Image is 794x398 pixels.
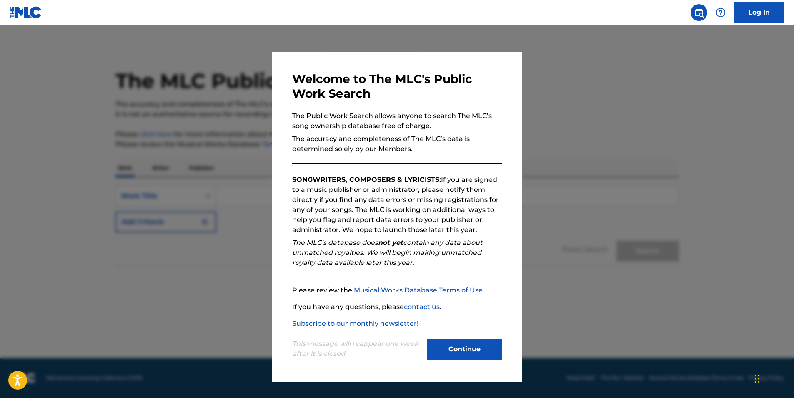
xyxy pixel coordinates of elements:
[292,111,502,131] p: The Public Work Search allows anyone to search The MLC’s song ownership database free of charge.
[716,8,726,18] img: help
[755,366,760,391] div: Drag
[292,239,483,267] em: The MLC’s database does contain any data about unmatched royalties. We will begin making unmatche...
[691,4,707,21] a: Public Search
[404,303,440,311] a: contact us
[734,2,784,23] a: Log In
[712,4,729,21] div: Help
[292,72,502,101] h3: Welcome to The MLC's Public Work Search
[427,339,502,360] button: Continue
[10,6,42,18] img: MLC Logo
[292,285,502,295] p: Please review the
[292,176,441,184] strong: SONGWRITERS, COMPOSERS & LYRICISTS:
[752,358,794,398] iframe: Chat Widget
[292,339,422,359] p: This message will reappear one week after it is closed.
[292,175,502,235] p: If you are signed to a music publisher or administrator, please notify them directly if you find ...
[354,286,483,294] a: Musical Works Database Terms of Use
[292,134,502,154] p: The accuracy and completeness of The MLC’s data is determined solely by our Members.
[292,320,418,327] a: Subscribe to our monthly newsletter!
[292,302,502,312] p: If you have any questions, please .
[694,8,704,18] img: search
[378,239,403,247] strong: not yet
